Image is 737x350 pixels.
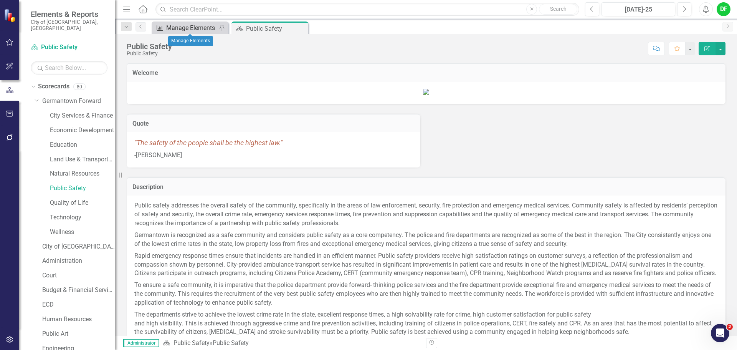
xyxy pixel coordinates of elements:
[42,300,115,309] a: ECD
[42,242,115,251] a: City of [GEOGRAPHIC_DATA]
[42,315,115,324] a: Human Resources
[134,309,718,337] p: The departments strive to achieve the lowest crime rate in the state, excellent response times, a...
[174,339,210,347] a: Public Safety
[50,126,115,135] a: Economic Development
[134,149,413,160] p: -[PERSON_NAME]
[550,6,567,12] span: Search
[38,82,69,91] a: Scorecards
[134,139,283,147] span: "The safety of the people shall be the highest law."
[50,213,115,222] a: Technology
[711,324,729,342] iframe: Intercom live chat
[727,324,733,330] span: 2
[31,10,107,19] span: Elements & Reports
[168,36,213,46] div: Manage Elements
[50,141,115,149] a: Education
[213,339,249,347] div: Public Safety
[42,271,115,280] a: Court
[423,89,429,95] img: 198-077_GermantownForward2035_Layout_rev2%20(4)_Page_20.jpg
[50,184,115,193] a: Public Safety
[155,3,579,16] input: Search ClearPoint...
[132,120,415,127] h3: Quote
[134,279,718,309] p: To ensure a safe community, it is imperative that the police department provide forward- thinking...
[132,184,720,191] h3: Description
[50,169,115,178] a: Natural Resources
[539,4,577,15] button: Search
[134,229,718,250] p: Germantown is recognized as a safe community and considers public safety as a core competency. Th...
[31,61,107,75] input: Search Below...
[50,111,115,120] a: City Services & Finance
[154,23,217,33] a: Manage Elements
[134,250,718,280] p: Rapid emergency response times ensure that incidents are handled in an efficient manner. Public s...
[717,2,730,16] button: DF
[127,51,172,56] div: Public Safety
[123,339,159,347] span: Administrator
[50,228,115,237] a: Wellness
[50,155,115,164] a: Land Use & Transportation
[166,23,217,33] div: Manage Elements
[132,70,720,76] h3: Welcome
[127,42,172,51] div: Public Safety
[50,199,115,207] a: Quality of Life
[163,339,420,348] div: »
[601,2,675,16] button: [DATE]-25
[134,201,718,229] p: Public safety addresses the overall safety of the community, specifically in the areas of law enf...
[31,43,107,52] a: Public Safety
[73,83,86,90] div: 80
[31,19,107,32] small: City of [GEOGRAPHIC_DATA], [GEOGRAPHIC_DATA]
[42,257,115,265] a: Administration
[4,9,17,22] img: ClearPoint Strategy
[604,5,673,14] div: [DATE]-25
[42,97,115,106] a: Germantown Forward
[246,24,306,33] div: Public Safety
[42,286,115,295] a: Budget & Financial Services
[42,330,115,338] a: Public Art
